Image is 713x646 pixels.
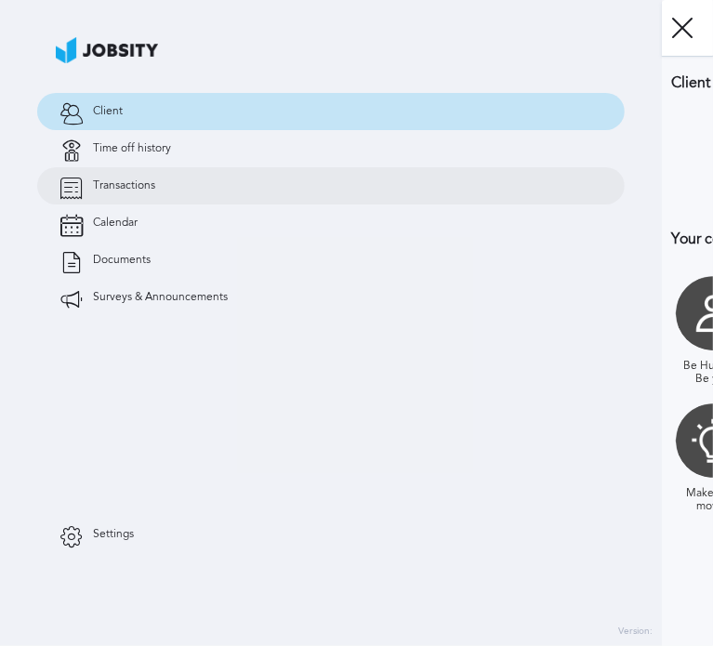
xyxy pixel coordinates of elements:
[93,142,171,155] span: Time off history
[37,204,625,242] a: Calendar
[37,516,625,553] a: Settings
[93,254,151,267] span: Documents
[93,217,138,230] span: Calendar
[37,242,625,279] a: Documents
[93,528,134,541] span: Settings
[56,37,158,63] img: ab4bad089aa723f57921c736e9817d99.png
[93,291,228,304] span: Surveys & Announcements
[37,130,625,167] a: Time off history
[93,105,123,118] span: Client
[93,179,155,192] span: Transactions
[37,93,625,130] a: Client
[37,279,625,316] a: Surveys & Announcements
[37,167,625,204] a: Transactions
[618,626,653,638] label: Version:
